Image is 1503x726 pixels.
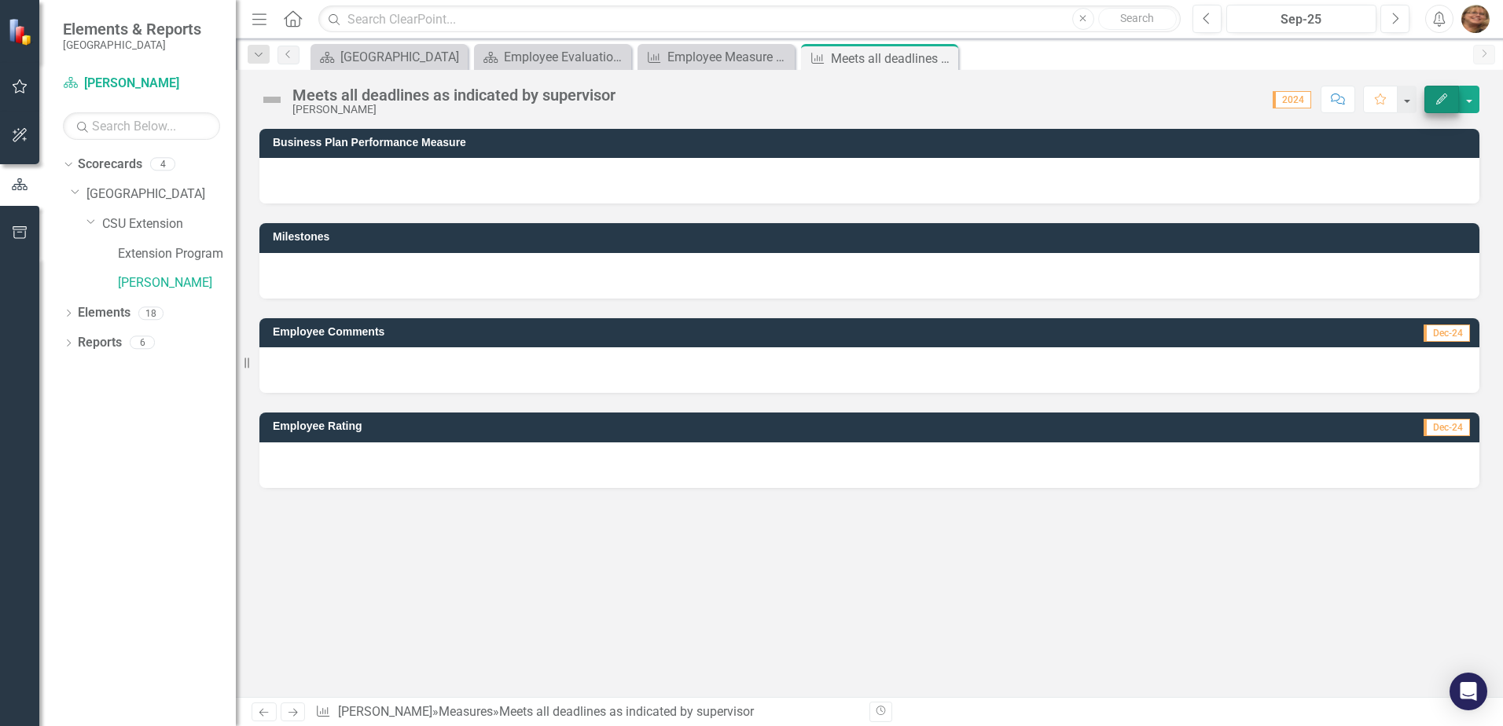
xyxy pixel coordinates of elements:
[1424,419,1470,436] span: Dec-24
[641,47,791,67] a: Employee Measure Report to Update
[130,336,155,350] div: 6
[273,231,1472,243] h3: Milestones
[292,86,616,104] div: Meets all deadlines as indicated by supervisor
[86,185,236,203] a: [GEOGRAPHIC_DATA]
[118,245,236,263] a: Extension Program
[499,704,754,719] div: Meets all deadlines as indicated by supervisor
[831,49,954,68] div: Meets all deadlines as indicated by supervisor
[318,5,1181,33] input: Search ClearPoint...
[1461,5,1490,33] img: Lori Wilcox
[340,47,464,67] div: [GEOGRAPHIC_DATA]
[1424,324,1470,342] span: Dec-24
[439,704,493,719] a: Measures
[63,112,220,140] input: Search Below...
[273,137,1472,148] h3: Business Plan Performance Measure
[118,274,236,292] a: [PERSON_NAME]
[1232,10,1371,29] div: Sep-25
[273,326,1112,338] h3: Employee Comments
[1226,5,1376,33] button: Sep-25
[338,704,432,719] a: [PERSON_NAME]
[1273,91,1311,108] span: 2024
[667,47,791,67] div: Employee Measure Report to Update
[273,420,1053,432] h3: Employee Rating
[1120,12,1154,24] span: Search
[478,47,627,67] a: Employee Evaluation Navigation
[63,75,220,93] a: [PERSON_NAME]
[504,47,627,67] div: Employee Evaluation Navigation
[102,215,236,233] a: CSU Extension
[1450,673,1487,710] div: Open Intercom Messenger
[78,304,130,322] a: Elements
[259,87,285,112] img: Not Defined
[8,18,35,46] img: ClearPoint Strategy
[292,104,616,115] div: [PERSON_NAME]
[150,158,175,171] div: 4
[1098,8,1177,30] button: Search
[78,334,122,352] a: Reports
[315,703,858,721] div: » »
[63,38,201,51] small: [GEOGRAPHIC_DATA]
[314,47,464,67] a: [GEOGRAPHIC_DATA]
[138,306,164,320] div: 18
[63,20,201,38] span: Elements & Reports
[78,156,142,174] a: Scorecards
